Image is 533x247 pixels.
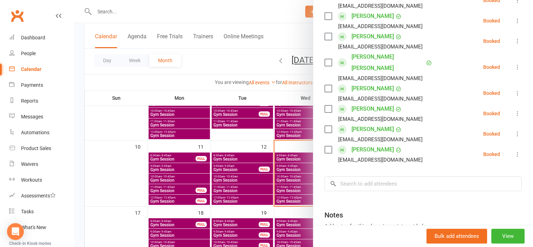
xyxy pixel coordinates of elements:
a: Automations [9,125,74,141]
div: [EMAIL_ADDRESS][DOMAIN_NAME] [338,155,423,164]
div: Add notes for this class / appointment below [324,222,522,230]
a: Waivers [9,156,74,172]
button: View [491,229,525,243]
div: Notes [324,210,343,220]
a: Reports [9,93,74,109]
div: Booked [483,152,500,157]
div: Booked [483,131,500,136]
div: What's New [21,225,46,230]
div: Booked [483,111,500,116]
div: People [21,51,36,56]
div: Open Intercom Messenger [7,223,24,240]
a: Tasks [9,204,74,220]
div: [EMAIL_ADDRESS][DOMAIN_NAME] [338,42,423,51]
a: What's New [9,220,74,235]
a: Calendar [9,61,74,77]
a: Dashboard [9,30,74,46]
a: People [9,46,74,61]
a: [PERSON_NAME] [351,31,394,42]
a: Product Sales [9,141,74,156]
a: Workouts [9,172,74,188]
div: Calendar [21,66,41,72]
a: [PERSON_NAME] [PERSON_NAME] [351,51,424,74]
a: Messages [9,109,74,125]
div: Payments [21,82,43,88]
div: Messages [21,114,43,119]
a: [PERSON_NAME] [351,11,394,22]
a: [PERSON_NAME] [351,83,394,94]
a: Clubworx [8,7,26,25]
div: [EMAIL_ADDRESS][DOMAIN_NAME] [338,74,423,83]
div: [EMAIL_ADDRESS][DOMAIN_NAME] [338,115,423,124]
div: Automations [21,130,49,135]
div: Booked [483,39,500,44]
div: Booked [483,65,500,70]
div: Booked [483,91,500,96]
div: [EMAIL_ADDRESS][DOMAIN_NAME] [338,22,423,31]
input: Search to add attendees [324,176,522,191]
a: [PERSON_NAME] [351,124,394,135]
a: Payments [9,77,74,93]
a: [PERSON_NAME] [351,103,394,115]
div: Dashboard [21,35,45,40]
button: Bulk add attendees [426,229,487,243]
div: Tasks [21,209,34,214]
div: [EMAIL_ADDRESS][DOMAIN_NAME] [338,135,423,144]
div: Workouts [21,177,42,183]
div: Product Sales [21,145,51,151]
div: [EMAIL_ADDRESS][DOMAIN_NAME] [338,94,423,103]
a: [PERSON_NAME] [351,144,394,155]
div: Reports [21,98,38,104]
div: Assessments [21,193,56,199]
div: Booked [483,18,500,23]
div: [EMAIL_ADDRESS][DOMAIN_NAME] [338,1,423,11]
div: Waivers [21,161,38,167]
a: Assessments [9,188,74,204]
